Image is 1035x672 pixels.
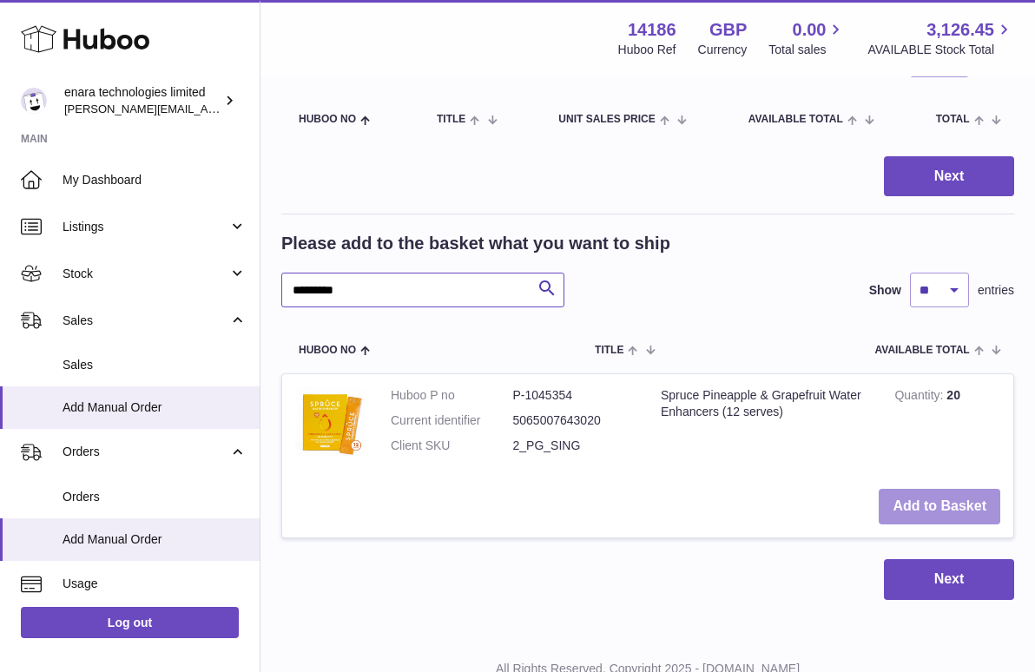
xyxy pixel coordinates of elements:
[869,282,901,299] label: Show
[867,18,1014,58] a: 3,126.45 AVAILABLE Stock Total
[391,438,513,454] dt: Client SKU
[299,114,356,125] span: Huboo no
[884,559,1014,600] button: Next
[295,387,365,457] img: Spruce Pineapple & Grapefruit Water Enhancers (12 serves)
[513,438,636,454] dd: 2_PG_SING
[391,412,513,429] dt: Current identifier
[64,84,221,117] div: enara technologies limited
[709,18,747,42] strong: GBP
[558,114,655,125] span: Unit Sales Price
[936,114,970,125] span: Total
[63,266,228,282] span: Stock
[64,102,348,115] span: [PERSON_NAME][EMAIL_ADDRESS][DOMAIN_NAME]
[768,42,846,58] span: Total sales
[768,18,846,58] a: 0.00 Total sales
[63,219,228,235] span: Listings
[978,282,1014,299] span: entries
[618,42,676,58] div: Huboo Ref
[595,345,623,356] span: Title
[21,88,47,114] img: Dee@enara.co
[879,489,1000,524] button: Add to Basket
[63,313,228,329] span: Sales
[513,387,636,404] dd: P-1045354
[63,172,247,188] span: My Dashboard
[63,399,247,416] span: Add Manual Order
[63,444,228,460] span: Orders
[63,489,247,505] span: Orders
[21,607,239,638] a: Log out
[628,18,676,42] strong: 14186
[63,357,247,373] span: Sales
[926,18,994,42] span: 3,126.45
[875,345,970,356] span: AVAILABLE Total
[748,114,843,125] span: AVAILABLE Total
[281,232,670,255] h2: Please add to the basket what you want to ship
[437,114,465,125] span: Title
[793,18,827,42] span: 0.00
[299,345,356,356] span: Huboo no
[63,576,247,592] span: Usage
[698,42,748,58] div: Currency
[63,531,247,548] span: Add Manual Order
[884,156,1014,197] button: Next
[648,374,881,476] td: Spruce Pineapple & Grapefruit Water Enhancers (12 serves)
[391,387,513,404] dt: Huboo P no
[881,374,1013,476] td: 20
[513,412,636,429] dd: 5065007643020
[894,388,946,406] strong: Quantity
[867,42,1014,58] span: AVAILABLE Stock Total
